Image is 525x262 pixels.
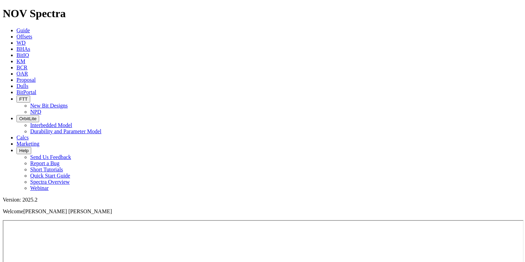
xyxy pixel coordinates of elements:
[16,34,32,39] a: Offsets
[3,208,522,215] p: Welcome
[16,58,25,64] a: KM
[16,89,36,95] a: BitPortal
[23,208,112,214] span: [PERSON_NAME] [PERSON_NAME]
[16,65,27,70] a: BCR
[3,7,522,20] h1: NOV Spectra
[30,185,49,191] a: Webinar
[19,96,27,102] span: FTT
[30,179,70,185] a: Spectra Overview
[30,160,59,166] a: Report a Bug
[16,77,36,83] a: Proposal
[30,103,68,109] a: New Bit Designs
[16,147,31,154] button: Help
[16,141,39,147] a: Marketing
[16,83,28,89] a: Dulls
[16,135,29,140] a: Calcs
[16,115,39,122] button: OrbitLite
[30,109,41,115] a: NPD
[16,40,26,46] a: WD
[30,122,72,128] a: Interbedded Model
[30,128,102,134] a: Durability and Parameter Model
[16,71,28,77] a: OAR
[30,154,71,160] a: Send Us Feedback
[19,148,28,153] span: Help
[16,95,30,103] button: FTT
[19,116,36,121] span: OrbitLite
[16,46,30,52] a: BHAs
[16,27,30,33] a: Guide
[30,173,70,179] a: Quick Start Guide
[30,167,63,172] a: Short Tutorials
[16,52,29,58] a: BitIQ
[3,197,522,203] div: Version: 2025.2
